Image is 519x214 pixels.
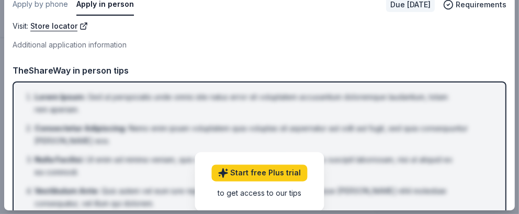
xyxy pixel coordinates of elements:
span: Vestibulum Ante : [35,186,99,195]
div: TheShareWay in person tips [13,64,506,77]
li: Quis autem vel eum iure reprehenderit qui in ea voluptate velit esse [PERSON_NAME] nihil molestia... [35,185,491,210]
li: Ut enim ad minima veniam, quis nostrum exercitationem ullam corporis suscipit laboriosam, nisi ut... [35,153,491,179]
div: Additional application information [13,39,506,51]
li: Nemo enim ipsam voluptatem quia voluptas sit aspernatur aut odit aut fugit, sed quia consequuntur... [35,122,491,147]
a: Store locator [30,20,88,32]
div: Visit : [13,20,506,32]
li: Sed ut perspiciatis unde omnis iste natus error sit voluptatem accusantium doloremque laudantium,... [35,91,491,116]
span: Lorem Ipsum : [35,92,86,101]
span: Nulla Facilisi : [35,155,84,164]
a: Start free Plus trial [212,165,308,182]
span: Consectetur Adipiscing : [35,124,127,133]
div: to get access to our tips [212,188,308,199]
